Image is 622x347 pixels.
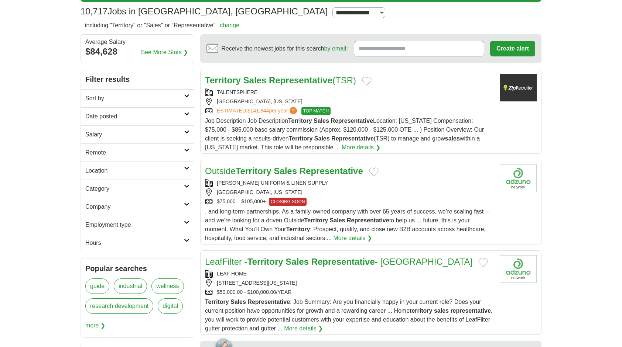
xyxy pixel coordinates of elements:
[301,107,331,115] span: TOP MATCH
[311,257,375,267] strong: Representative
[85,278,109,294] a: guide
[205,179,494,187] div: [PERSON_NAME] UNIFORM & LINEN SUPPLY
[500,74,537,101] img: Company logo
[286,226,310,232] strong: Territory
[410,308,432,314] strong: territory
[288,118,312,124] strong: Territory
[314,118,329,124] strong: Sales
[81,216,194,234] a: Employment type
[445,135,460,142] strong: sales
[331,118,373,124] strong: Representative
[158,298,183,314] a: digital
[434,308,449,314] strong: sales
[220,22,239,28] a: change
[81,234,194,252] a: Hours
[230,299,246,305] strong: Sales
[85,298,153,314] a: research development
[114,278,147,294] a: industrial
[490,41,535,56] button: Create alert
[217,107,298,115] a: ESTIMATED:$141,844per year?
[81,5,107,18] span: 10,717
[141,48,188,57] a: See More Stats ❯
[205,75,241,85] strong: Territory
[269,75,332,85] strong: Representative
[205,208,489,241] span: , and long-term partnerships. As a family-owned company with over 65 years of success, we’re scal...
[205,299,229,305] strong: Territory
[247,108,269,114] span: $141,844
[81,6,328,16] h1: Jobs in [GEOGRAPHIC_DATA], [GEOGRAPHIC_DATA]
[369,167,379,176] button: Add to favorite jobs
[286,257,309,267] strong: Sales
[205,299,492,332] span: : Job Summary: Are you financially happy in your current role? Does your current position have op...
[205,118,484,150] span: Job Description Job Description Location: [US_STATE] Compensation: $75,000 - $85,000 base salary ...
[274,166,297,176] strong: Sales
[347,217,389,223] strong: Representative
[81,198,194,216] a: Company
[289,135,313,142] strong: Territory
[81,143,194,162] a: Remote
[331,135,374,142] strong: Representative
[450,308,491,314] strong: representative
[85,148,184,157] h2: Remote
[151,278,184,294] a: wellness
[85,45,189,58] div: $84,628
[247,299,290,305] strong: Representative
[85,112,184,121] h2: Date posted
[284,324,323,333] a: More details ❯
[85,318,105,333] span: more ❯
[85,39,189,45] div: Average Salary
[85,94,184,103] h2: Sort by
[81,89,194,107] a: Sort by
[81,180,194,198] a: Category
[500,255,537,283] img: Company logo
[205,279,494,287] div: [STREET_ADDRESS][US_STATE]
[205,98,494,105] div: [GEOGRAPHIC_DATA], [US_STATE]
[81,69,194,89] h2: Filter results
[205,198,494,206] div: $75,000 – $105,000+
[205,75,356,85] a: Territory Sales Representative(TSR)
[85,21,239,30] h2: including "Territory" or "Sales" or "Representative"
[81,107,194,125] a: Date posted
[81,125,194,143] a: Salary
[236,166,271,176] strong: Territory
[324,45,346,52] a: by email
[85,263,189,274] h2: Popular searches
[205,188,494,196] div: [GEOGRAPHIC_DATA], [US_STATE]
[205,257,472,267] a: LeafFilter -Territory Sales Representative- [GEOGRAPHIC_DATA]
[205,89,494,96] div: TALENTSPHERE
[205,288,494,296] div: $50,000.00 - $100,000.00/YEAR
[342,143,380,152] a: More details ❯
[85,166,184,175] h2: Location
[205,270,494,278] div: LEAF HOME
[333,234,372,243] a: More details ❯
[85,221,184,229] h2: Employment type
[314,135,330,142] strong: Sales
[221,44,348,53] span: Receive the newest jobs for this search :
[300,166,363,176] strong: Representative
[478,258,488,267] button: Add to favorite jobs
[85,130,184,139] h2: Salary
[85,184,184,193] h2: Category
[304,217,328,223] strong: Territory
[205,166,363,176] a: OutsideTerritory Sales Representative
[330,217,345,223] strong: Sales
[81,162,194,180] a: Location
[247,257,283,267] strong: Territory
[243,75,267,85] strong: Sales
[85,202,184,211] h2: Company
[500,164,537,192] img: Company logo
[290,107,297,114] span: ?
[269,198,307,206] span: CLOSING SOON
[85,239,184,247] h2: Hours
[362,77,372,86] button: Add to favorite jobs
